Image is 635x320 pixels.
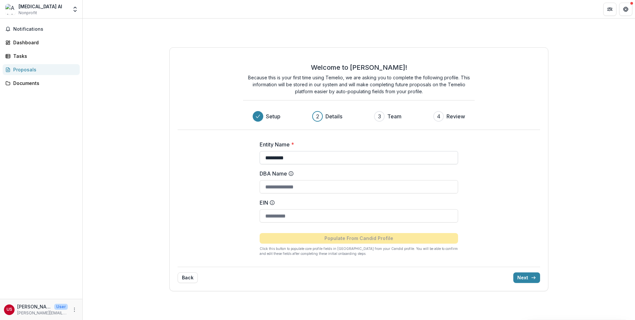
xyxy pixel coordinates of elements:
div: 2 [316,112,319,120]
div: Documents [13,80,74,87]
label: EIN [260,199,454,207]
div: 3 [378,112,381,120]
button: Populate From Candid Profile [260,233,458,244]
div: 4 [437,112,441,120]
div: Progress [253,111,465,122]
label: Entity Name [260,140,454,148]
img: Adalat AI [5,4,16,15]
a: Tasks [3,51,80,61]
h3: Setup [266,112,280,120]
p: [PERSON_NAME] [17,303,52,310]
a: Dashboard [3,37,80,48]
button: Notifications [3,24,80,34]
h2: Welcome to [PERSON_NAME]! [311,63,407,71]
a: Proposals [3,64,80,75]
button: Open entity switcher [70,3,80,16]
button: More [70,306,78,314]
button: Get Help [619,3,632,16]
p: Because this is your first time using Temelio, we are asking you to complete the following profil... [243,74,475,95]
div: Dashboard [13,39,74,46]
h3: Team [387,112,402,120]
div: Tasks [13,53,74,60]
h3: Review [446,112,465,120]
p: [PERSON_NAME][EMAIL_ADDRESS][MEDICAL_DATA] [17,310,68,316]
p: User [54,304,68,310]
div: Utkarsh Saxena [7,307,12,312]
button: Back [178,272,198,283]
h3: Details [325,112,342,120]
button: Next [513,272,540,283]
span: Notifications [13,26,77,32]
a: Documents [3,78,80,89]
div: Proposals [13,66,74,73]
div: [MEDICAL_DATA] AI [19,3,62,10]
span: Nonprofit [19,10,37,16]
label: DBA Name [260,170,454,178]
button: Partners [603,3,616,16]
p: Click this button to populate core profile fields in [GEOGRAPHIC_DATA] from your Candid profile. ... [260,246,458,256]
